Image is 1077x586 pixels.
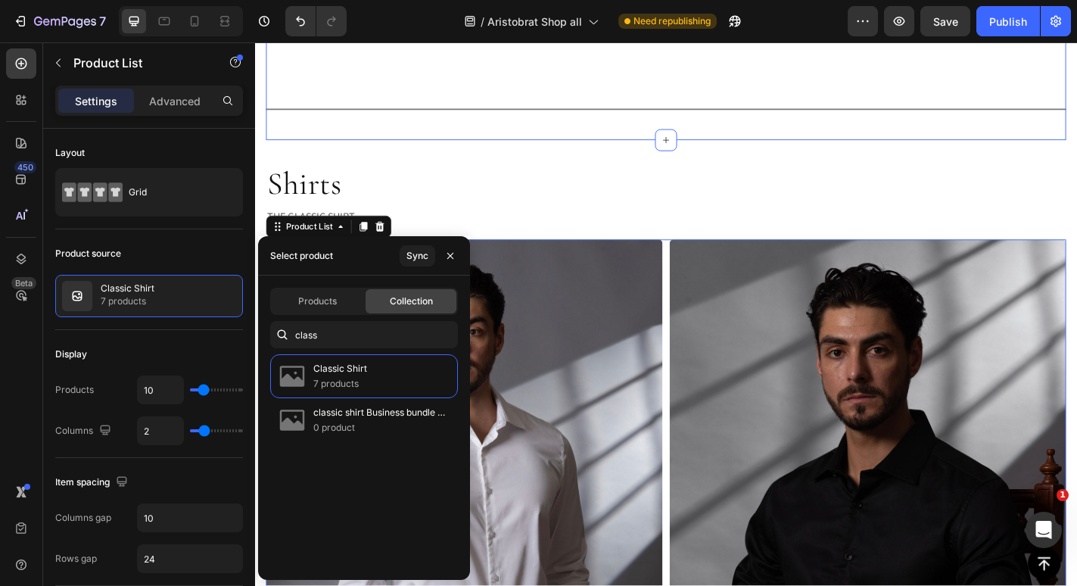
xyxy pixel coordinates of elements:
[138,417,183,444] input: Auto
[12,181,896,206] div: Rich Text Editor. Editing area: main
[390,295,433,308] span: Collection
[138,376,183,404] input: Auto
[313,361,367,376] p: Classic Shirt
[313,376,367,391] p: 7 products
[149,93,201,109] p: Advanced
[55,421,114,441] div: Columns
[277,405,307,435] img: collections
[989,14,1027,30] div: Publish
[481,14,484,30] span: /
[101,283,154,294] p: Classic Shirt
[31,197,89,210] div: Product List
[285,6,347,36] div: Undo/Redo
[400,245,435,267] button: Sync
[313,420,445,435] p: 0 product
[55,146,85,160] div: Layout
[12,132,896,181] h2: Shirts
[487,14,582,30] span: Aristobrat Shop all
[99,12,106,30] p: 7
[14,182,895,204] p: THE CLASSIC SHIRT
[633,14,711,28] span: Need republishing
[6,6,113,36] button: 7
[933,15,958,28] span: Save
[55,472,131,493] div: Item spacing
[1057,489,1069,501] span: 1
[55,552,97,566] div: Rows gap
[55,383,94,397] div: Products
[255,42,1077,586] iframe: Design area
[14,161,36,173] div: 450
[270,321,458,348] input: Search collection
[138,545,242,572] input: Auto
[1026,512,1062,548] iframe: Intercom live chat
[298,295,337,308] span: Products
[313,405,445,420] p: classic shirt Business bundle 4 for 3
[976,6,1040,36] button: Publish
[55,348,87,361] div: Display
[62,281,92,311] img: collection feature img
[138,504,242,531] input: Auto
[129,175,221,210] div: Grid
[75,93,117,109] p: Settings
[406,249,428,263] div: Sync
[55,247,121,260] div: Product source
[11,277,36,289] div: Beta
[101,294,154,309] p: 7 products
[270,249,333,263] div: Select product
[920,6,970,36] button: Save
[73,54,202,72] p: Product List
[277,361,307,391] img: collections
[55,511,111,525] div: Columns gap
